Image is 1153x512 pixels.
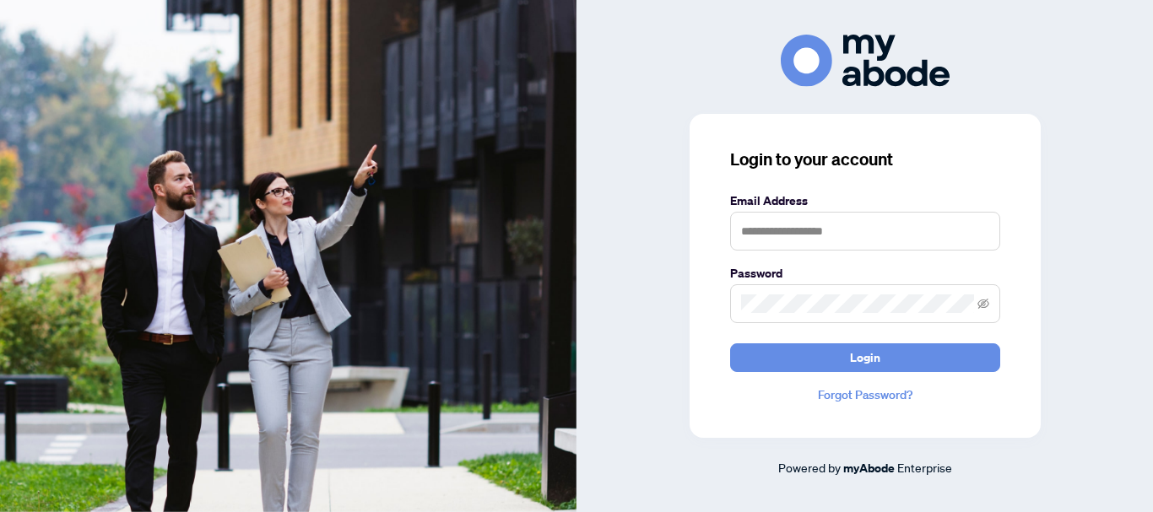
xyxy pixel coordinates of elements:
img: ma-logo [781,35,950,86]
span: eye-invisible [977,298,989,310]
h3: Login to your account [730,148,1000,171]
a: Forgot Password? [730,385,1000,404]
span: Enterprise [897,460,952,475]
a: myAbode [843,459,895,477]
label: Password [730,264,1000,283]
button: Login [730,343,1000,372]
label: Email Address [730,191,1000,210]
span: Powered by [778,460,841,475]
span: Login [850,344,880,371]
